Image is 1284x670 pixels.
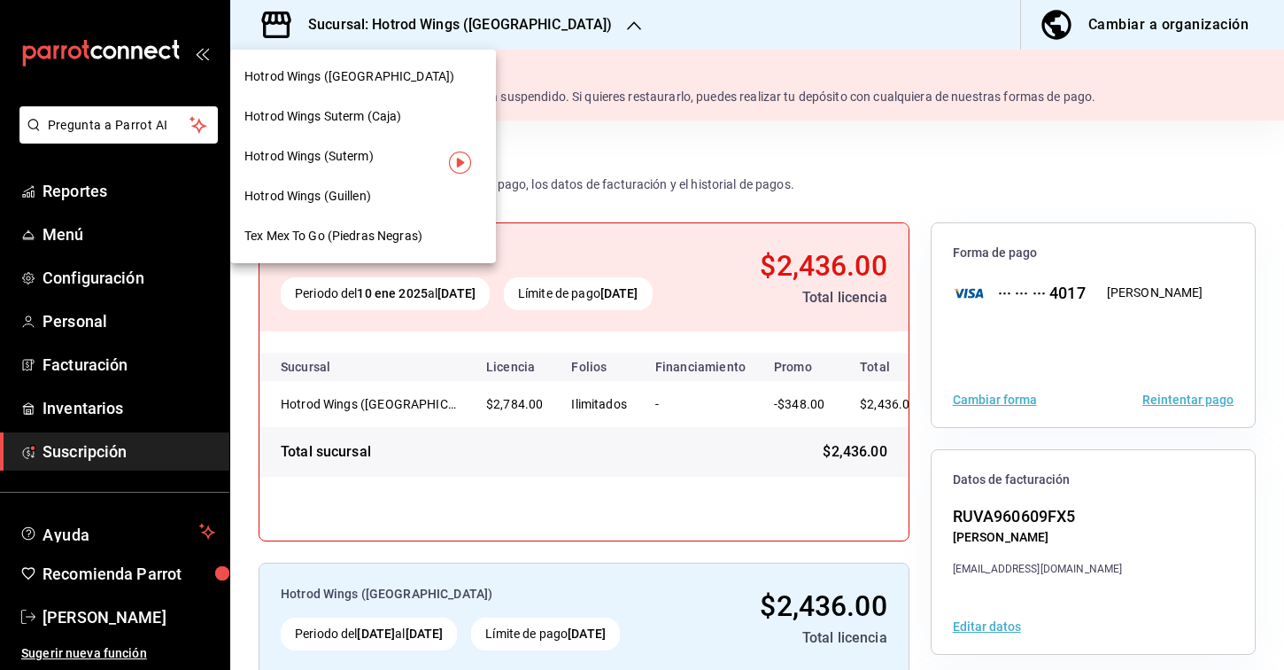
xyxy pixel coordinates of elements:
div: Hotrod Wings (Guillen) [230,176,496,216]
span: Hotrod Wings Suterm (Caja) [244,107,401,126]
div: Tex Mex To Go (Piedras Negras) [230,216,496,256]
div: Hotrod Wings Suterm (Caja) [230,97,496,136]
span: Hotrod Wings (Guillen) [244,187,371,206]
span: Hotrod Wings (Suterm) [244,147,374,166]
div: Hotrod Wings (Suterm) [230,136,496,176]
div: Hotrod Wings ([GEOGRAPHIC_DATA]) [230,57,496,97]
img: Tooltip marker [449,152,471,174]
span: Tex Mex To Go (Piedras Negras) [244,227,422,245]
span: Hotrod Wings ([GEOGRAPHIC_DATA]) [244,67,454,86]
